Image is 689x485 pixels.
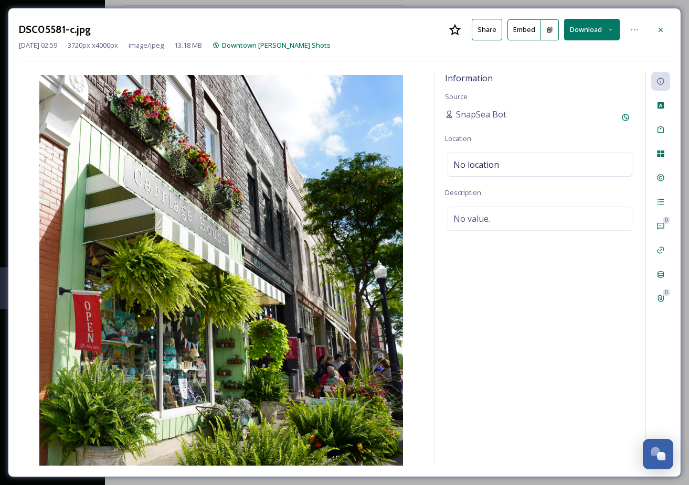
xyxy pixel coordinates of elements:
button: Share [472,19,502,40]
span: image/jpeg [129,40,164,50]
button: Open Chat [643,439,673,469]
span: Source [445,92,468,101]
span: No value. [453,212,490,225]
span: No location [453,158,499,171]
span: Location [445,134,471,143]
button: Download [564,19,620,40]
span: Downtown [PERSON_NAME] Shots [222,40,331,50]
span: 13.18 MB [174,40,202,50]
h3: DSC05581-c.jpg [19,22,91,37]
img: local-9467-DSC05581-c.jpg.jpg [19,75,423,466]
span: 3720 px x 4000 px [68,40,118,50]
div: 0 [663,289,670,296]
span: SnapSea Bot [456,108,506,121]
span: [DATE] 02:59 [19,40,57,50]
div: 0 [663,217,670,224]
span: Information [445,72,493,84]
button: Embed [507,19,541,40]
span: Description [445,188,481,197]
